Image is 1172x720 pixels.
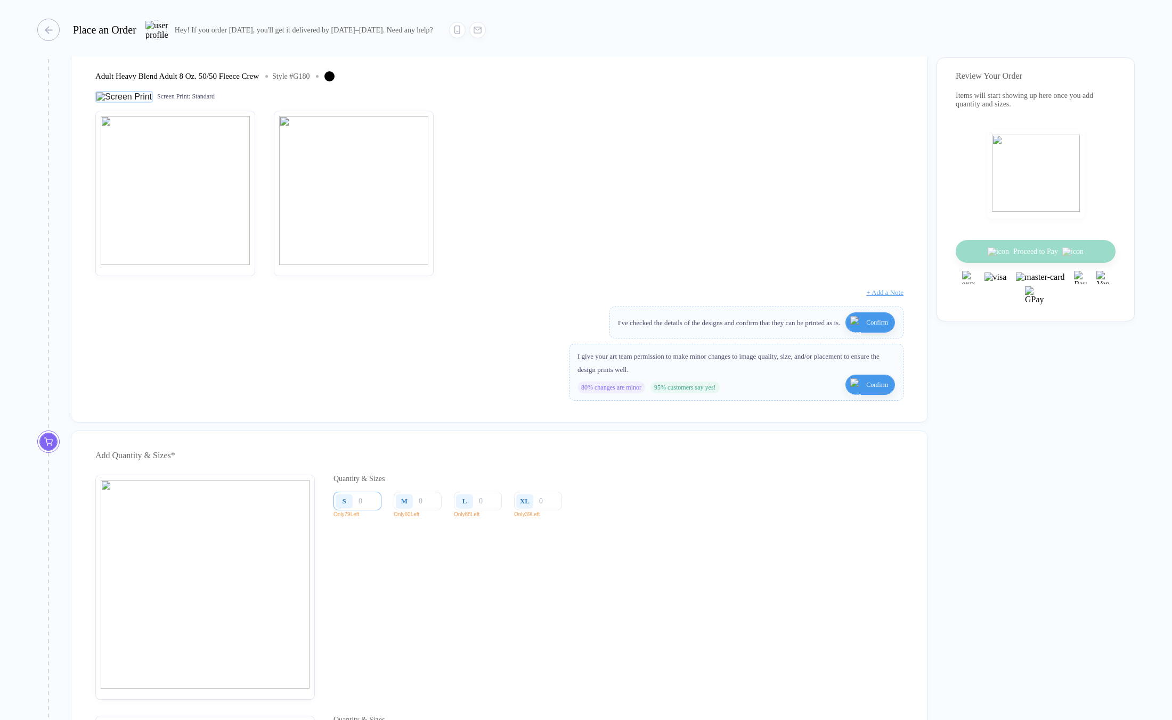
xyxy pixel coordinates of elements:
[514,511,570,517] p: Only 39 Left
[850,378,864,404] img: icon
[394,511,450,517] p: Only 60 Left
[577,382,645,393] div: 80% changes are minor
[157,93,190,101] span: Screen Print :
[1096,271,1109,284] img: Venmo
[992,135,1080,212] img: shopping_bag.png
[333,511,389,517] p: Only 79 Left
[1025,286,1046,308] img: GPay
[650,382,720,393] div: 95% customers say yes!
[454,511,510,517] p: Only 88 Left
[462,497,467,506] div: L
[333,475,570,483] div: Quantity & Sizes
[279,116,428,265] img: image_error.svg
[956,71,1116,81] div: Review Your Order
[618,316,840,329] div: I've checked the details of the designs and confirm that they can be printed as is.
[192,93,215,101] span: Standard
[342,497,346,506] div: S
[101,116,250,265] img: image_error.svg
[845,375,895,395] button: iconConfirm
[866,288,904,296] span: + Add a Note
[956,92,1116,109] div: Items will start showing up here once you add quantity and sizes.
[850,316,864,342] img: icon
[95,72,259,81] div: Adult Heavy Blend Adult 8 Oz. 50/50 Fleece Crew
[866,314,888,331] span: Confirm
[272,72,310,81] div: Style # G180
[175,26,433,35] div: Hey! If you order [DATE], you'll get it delivered by [DATE]–[DATE]. Need any help?
[845,312,895,333] button: iconConfirm
[866,376,888,393] span: Confirm
[73,24,136,36] div: Place an Order
[577,350,895,376] div: I give your art team permission to make minor changes to image quality, size, and/or placement to...
[866,284,904,301] button: + Add a Note
[1074,271,1087,284] img: Paypal
[962,271,975,284] img: express
[520,497,530,506] div: XL
[145,21,168,39] img: user profile
[95,447,904,464] div: Add Quantity & Sizes
[984,272,1007,282] img: visa
[1016,272,1064,282] img: master-card
[95,91,153,103] img: Screen Print
[101,480,310,689] img: image_error.svg
[401,497,408,506] div: M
